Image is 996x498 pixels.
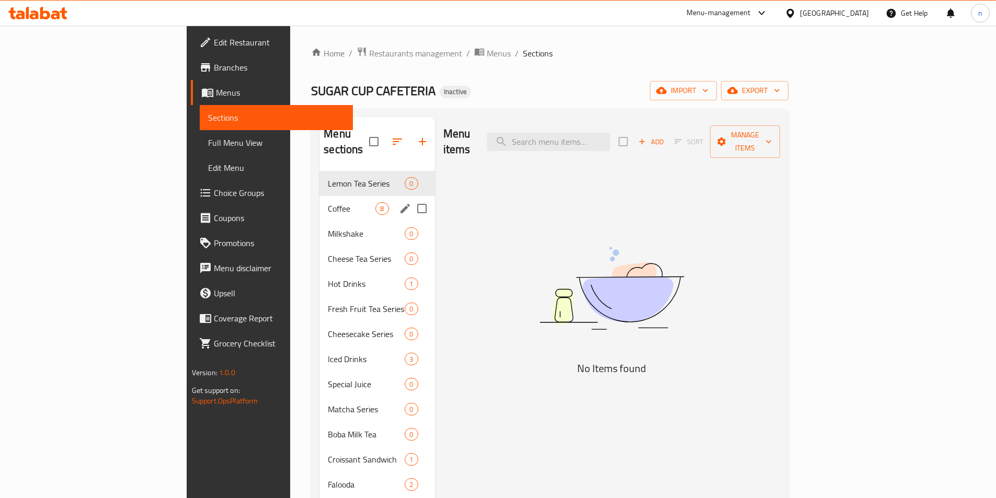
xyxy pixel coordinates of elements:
[405,403,418,415] div: items
[405,254,417,264] span: 0
[440,87,471,96] span: Inactive
[311,47,788,60] nav: breadcrumb
[214,61,345,74] span: Branches
[515,47,519,60] li: /
[658,84,708,97] span: import
[328,378,405,390] span: Special Juice
[405,430,417,439] span: 0
[191,306,353,331] a: Coverage Report
[208,136,345,149] span: Full Menu View
[319,171,434,196] div: Lemon Tea Series0
[405,279,417,289] span: 1
[405,304,417,314] span: 0
[319,447,434,472] div: Croissant Sandwich1
[405,453,418,466] div: items
[319,296,434,321] div: Fresh Fruit Tea Series0
[405,428,418,441] div: items
[319,221,434,246] div: Milkshake0
[319,196,434,221] div: Coffee8edit
[405,252,418,265] div: items
[405,378,418,390] div: items
[214,287,345,299] span: Upsell
[191,230,353,256] a: Promotions
[200,130,353,155] a: Full Menu View
[191,281,353,306] a: Upsell
[363,131,385,153] span: Select all sections
[214,337,345,350] span: Grocery Checklist
[405,227,418,240] div: items
[192,394,258,408] a: Support.OpsPlatform
[405,379,417,389] span: 0
[405,277,418,290] div: items
[191,256,353,281] a: Menu disclaimer
[328,177,405,190] span: Lemon Tea Series
[200,105,353,130] a: Sections
[634,134,668,150] button: Add
[650,81,717,100] button: import
[328,453,405,466] span: Croissant Sandwich
[328,277,405,290] div: Hot Drinks
[328,403,405,415] div: Matcha Series
[481,360,742,377] h5: No Items found
[397,201,413,216] button: edit
[405,404,417,414] span: 0
[319,346,434,372] div: Iced Drinks3
[319,397,434,422] div: Matcha Series0
[668,134,710,150] span: Select section first
[405,179,417,189] span: 0
[718,129,772,155] span: Manage items
[192,366,217,379] span: Version:
[405,354,417,364] span: 3
[328,303,405,315] span: Fresh Fruit Tea Series
[487,47,511,60] span: Menus
[319,472,434,497] div: Falooda2
[200,155,353,180] a: Edit Menu
[208,161,345,174] span: Edit Menu
[328,252,405,265] span: Cheese Tea Series
[328,202,375,215] div: Coffee
[191,80,353,105] a: Menus
[369,47,462,60] span: Restaurants management
[357,47,462,60] a: Restaurants management
[721,81,788,100] button: export
[328,328,405,340] span: Cheesecake Series
[319,321,434,346] div: Cheesecake Series0
[328,353,405,365] span: Iced Drinks
[385,129,410,154] span: Sort sections
[481,219,742,357] img: dish.svg
[214,187,345,199] span: Choice Groups
[219,366,235,379] span: 1.0.0
[405,455,417,465] span: 1
[710,125,780,158] button: Manage items
[375,202,388,215] div: items
[978,7,982,19] span: n
[328,428,405,441] span: Boba Milk Tea
[214,312,345,325] span: Coverage Report
[410,129,435,154] button: Add section
[208,111,345,124] span: Sections
[311,79,436,102] span: SUGAR CUP CAFETERIA
[443,126,475,157] h2: Menu items
[634,134,668,150] span: Add item
[466,47,470,60] li: /
[405,329,417,339] span: 0
[405,353,418,365] div: items
[376,204,388,214] span: 8
[191,55,353,80] a: Branches
[686,7,751,19] div: Menu-management
[405,480,417,490] span: 2
[214,36,345,49] span: Edit Restaurant
[474,47,511,60] a: Menus
[637,136,665,148] span: Add
[405,478,418,491] div: items
[523,47,553,60] span: Sections
[800,7,869,19] div: [GEOGRAPHIC_DATA]
[487,133,610,151] input: search
[328,227,405,240] span: Milkshake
